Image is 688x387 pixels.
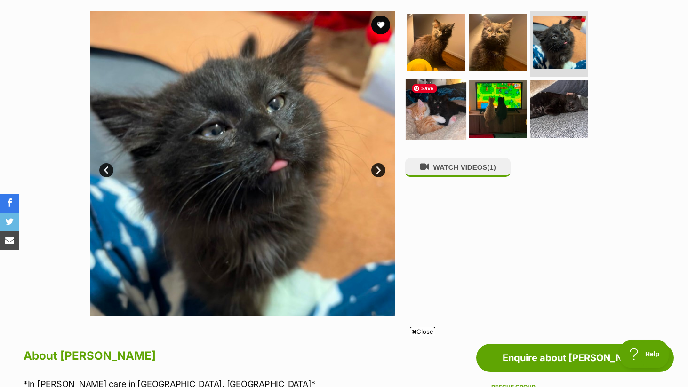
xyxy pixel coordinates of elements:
span: (1) [487,163,496,171]
a: Enquire about [PERSON_NAME] [476,344,674,372]
span: Close [410,327,435,336]
img: Photo of Zora [533,16,586,69]
img: Photo of Zora [469,80,527,138]
iframe: Advertisement [116,340,572,382]
button: WATCH VIDEOS(1) [405,158,511,176]
img: Photo of Zora [406,79,466,139]
img: Photo of Zora [90,11,395,316]
a: Prev [99,163,113,177]
img: Photo of Zora [469,14,527,71]
img: Photo of Zora [407,14,465,71]
img: Photo of Zora [530,80,588,138]
a: Next [371,163,385,177]
button: favourite [371,16,390,34]
iframe: Help Scout Beacon - Open [620,340,669,368]
h2: About [PERSON_NAME] [24,346,410,366]
span: Save [412,84,437,93]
